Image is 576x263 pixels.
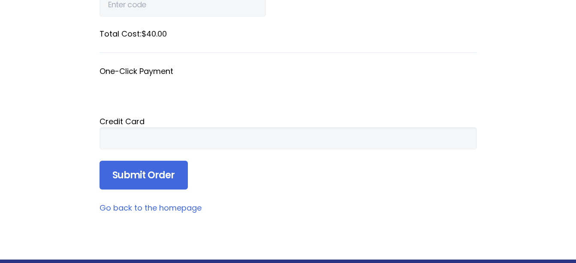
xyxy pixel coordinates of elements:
label: Total Cost: $40.00 [100,28,477,40]
iframe: Secure card payment input frame [108,134,468,143]
fieldset: One-Click Payment [100,66,477,104]
a: Go back to the homepage [100,202,202,213]
iframe: Secure payment button frame [100,77,477,104]
input: Submit Order [100,161,188,190]
div: Credit Card [100,116,477,127]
